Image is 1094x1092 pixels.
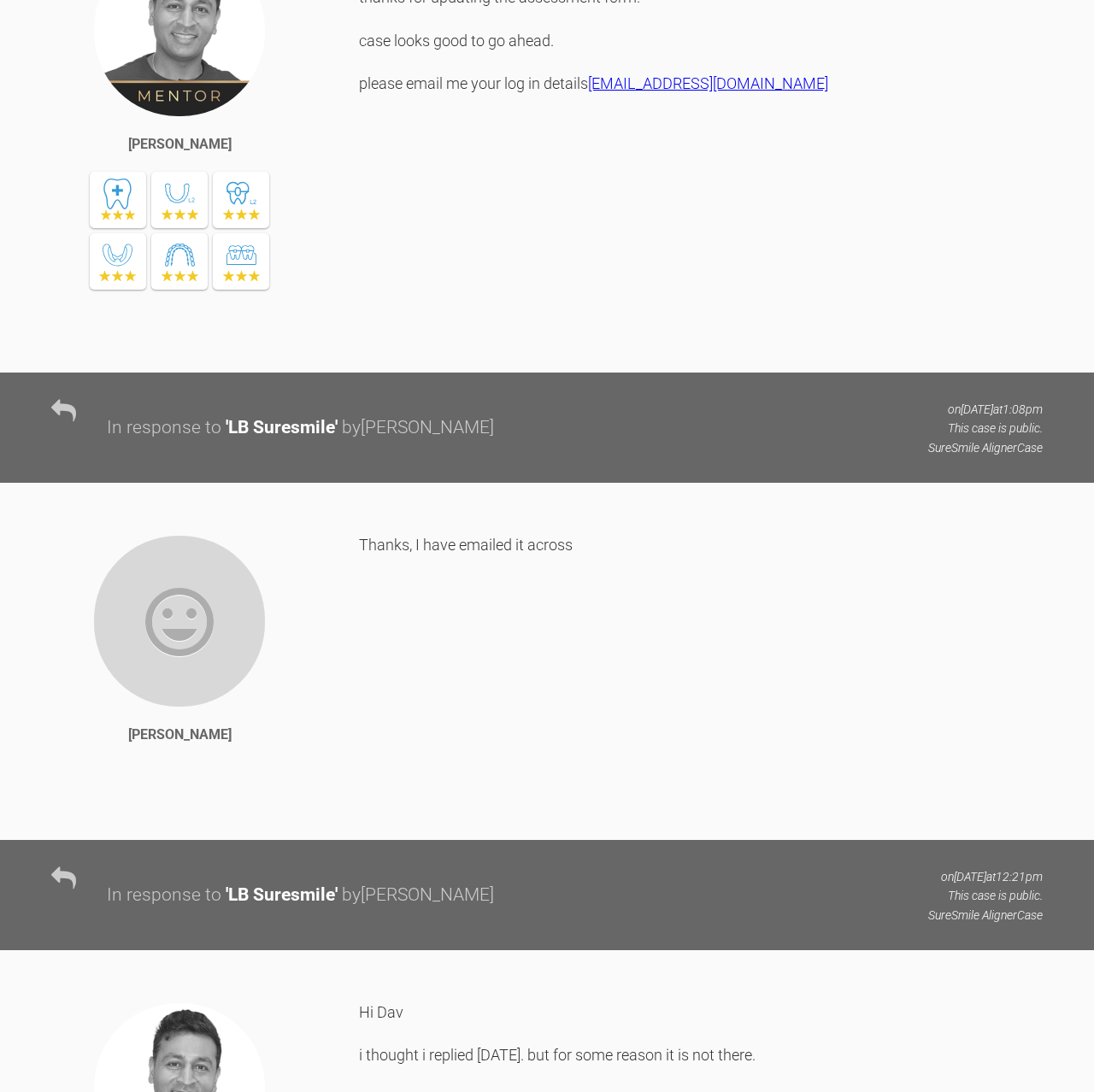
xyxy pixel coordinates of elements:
div: Thanks, I have emailed it across [359,534,1043,814]
div: [PERSON_NAME] [128,724,232,746]
div: by [PERSON_NAME] [342,881,494,910]
div: ' LB Suresmile ' [226,881,338,910]
div: [PERSON_NAME] [128,133,232,156]
div: In response to [107,414,221,443]
p: This case is public. [928,419,1043,437]
img: Davinderjit Singh [92,534,267,708]
p: This case is public. [928,886,1043,905]
div: by [PERSON_NAME] [342,414,494,443]
p: SureSmile Aligner Case [928,906,1043,925]
div: ' LB Suresmile ' [226,414,338,443]
a: [EMAIL_ADDRESS][DOMAIN_NAME] [588,74,828,92]
p: on [DATE] at 12:21pm [928,867,1043,886]
p: on [DATE] at 1:08pm [928,400,1043,419]
div: In response to [107,881,221,910]
p: SureSmile Aligner Case [928,438,1043,457]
